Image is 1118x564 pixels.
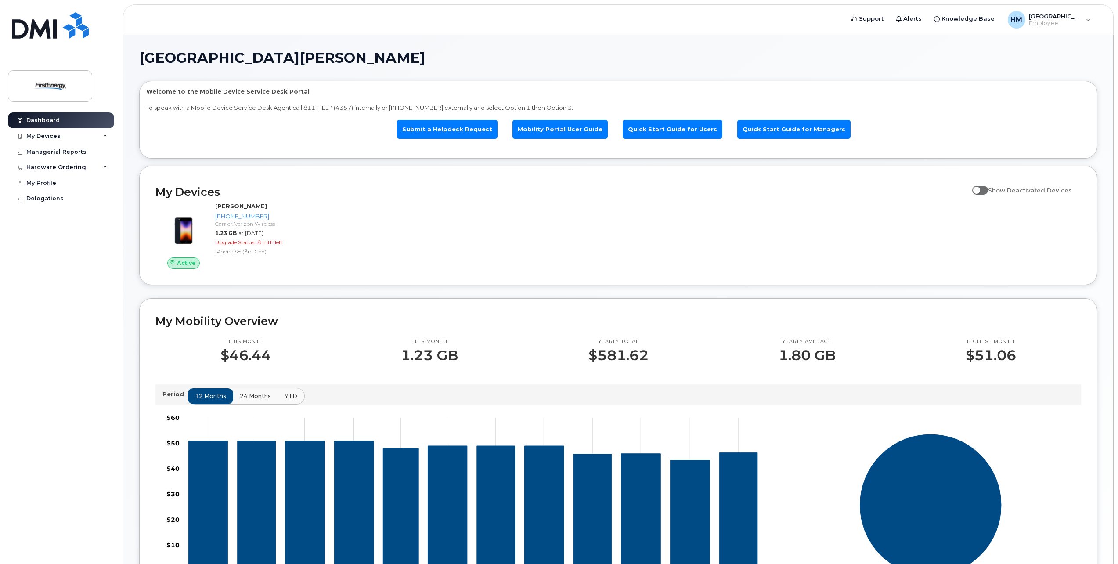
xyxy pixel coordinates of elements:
[588,347,649,363] p: $581.62
[215,220,375,228] div: Carrier: Verizon Wireless
[737,120,851,139] a: Quick Start Guide for Managers
[215,202,267,210] strong: [PERSON_NAME]
[139,51,425,65] span: [GEOGRAPHIC_DATA][PERSON_NAME]
[779,347,836,363] p: 1.80 GB
[988,187,1072,194] span: Show Deactivated Devices
[215,212,375,221] div: [PHONE_NUMBER]
[401,347,458,363] p: 1.23 GB
[397,120,498,139] a: Submit a Helpdesk Request
[155,315,1081,328] h2: My Mobility Overview
[166,516,180,524] tspan: $20
[166,465,180,473] tspan: $40
[779,338,836,345] p: Yearly average
[146,87,1090,96] p: Welcome to the Mobile Device Service Desk Portal
[162,390,188,398] p: Period
[155,185,968,199] h2: My Devices
[155,202,379,269] a: Active[PERSON_NAME][PHONE_NUMBER]Carrier: Verizon Wireless1.23 GBat [DATE]Upgrade Status:8 mth le...
[215,248,375,255] div: iPhone SE (3rd Gen)
[162,206,205,249] img: image20231002-3703462-1angbar.jpeg
[512,120,608,139] a: Mobility Portal User Guide
[215,230,237,236] span: 1.23 GB
[240,392,271,400] span: 24 months
[220,338,271,345] p: This month
[166,541,180,549] tspan: $10
[238,230,263,236] span: at [DATE]
[401,338,458,345] p: This month
[623,120,722,139] a: Quick Start Guide for Users
[1080,526,1111,557] iframe: Messenger Launcher
[966,338,1016,345] p: Highest month
[166,439,180,447] tspan: $50
[285,392,297,400] span: YTD
[215,239,256,246] span: Upgrade Status:
[588,338,649,345] p: Yearly total
[177,259,196,267] span: Active
[966,347,1016,363] p: $51.06
[972,182,979,189] input: Show Deactivated Devices
[166,414,180,422] tspan: $60
[220,347,271,363] p: $46.44
[257,239,283,246] span: 8 mth left
[166,490,180,498] tspan: $30
[146,104,1090,112] p: To speak with a Mobile Device Service Desk Agent call 811-HELP (4357) internally or [PHONE_NUMBER...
